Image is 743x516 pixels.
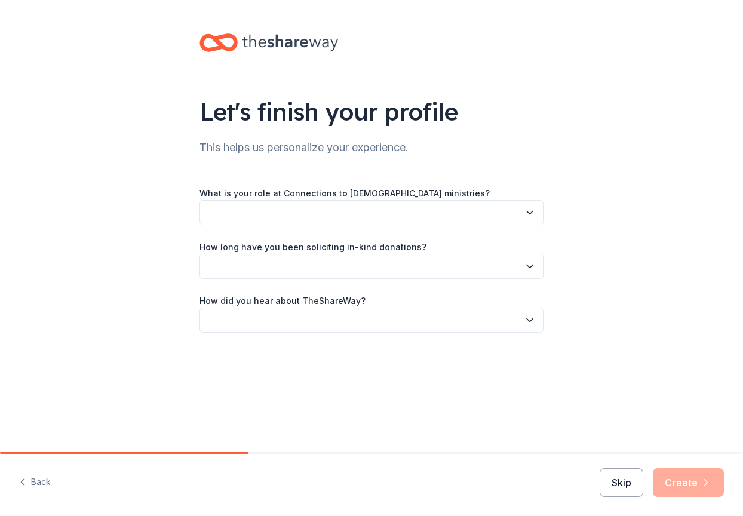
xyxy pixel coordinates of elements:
button: Back [19,470,51,495]
div: This helps us personalize your experience. [199,138,544,157]
label: How did you hear about TheShareWay? [199,295,366,307]
label: What is your role at Connections to [DEMOGRAPHIC_DATA] ministries? [199,188,490,199]
div: Let's finish your profile [199,95,544,128]
button: Skip [600,468,643,497]
label: How long have you been soliciting in-kind donations? [199,241,426,253]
